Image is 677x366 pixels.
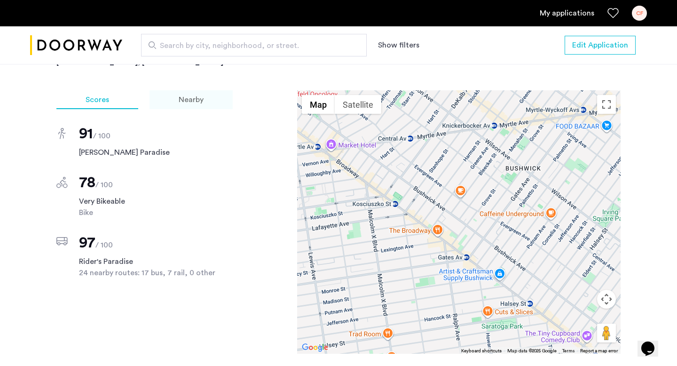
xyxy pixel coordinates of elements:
[299,342,331,354] a: Open this area in Google Maps (opens a new window)
[335,95,381,114] button: Show satellite imagery
[79,147,233,158] span: [PERSON_NAME] Paradise
[86,96,109,103] span: Scores
[79,175,95,190] span: 78
[56,177,68,188] img: score
[141,34,367,56] input: Apartment Search
[79,267,233,278] span: 24 nearby routes: 17 bus, 7 rail, 0 other
[79,256,233,267] span: Rider's Paradise
[632,6,647,21] div: CF
[638,328,668,357] iframe: chat widget
[607,8,619,19] a: Favorites
[565,36,636,55] button: button
[507,349,557,353] span: Map data ©2025 Google
[597,95,616,114] button: Toggle fullscreen view
[93,132,110,140] span: / 100
[160,40,340,51] span: Search by city, neighborhood, or street.
[461,348,502,354] button: Keyboard shortcuts
[56,237,68,246] img: score
[95,181,113,189] span: / 100
[378,40,419,51] button: Show or hide filters
[540,8,594,19] a: My application
[302,95,335,114] button: Show street map
[30,28,122,63] a: Cazamio logo
[179,96,204,103] span: Nearby
[79,207,233,218] span: Bike
[30,28,122,63] img: logo
[58,128,66,139] img: score
[580,348,618,354] a: Report a map error
[597,290,616,309] button: Map camera controls
[597,324,616,342] button: Drag Pegman onto the map to open Street View
[79,235,95,250] span: 97
[562,348,575,354] a: Terms (opens in new tab)
[79,126,93,141] span: 91
[572,40,628,51] span: Edit Application
[299,342,331,354] img: Google
[95,241,113,249] span: / 100
[79,196,233,207] span: Very Bikeable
